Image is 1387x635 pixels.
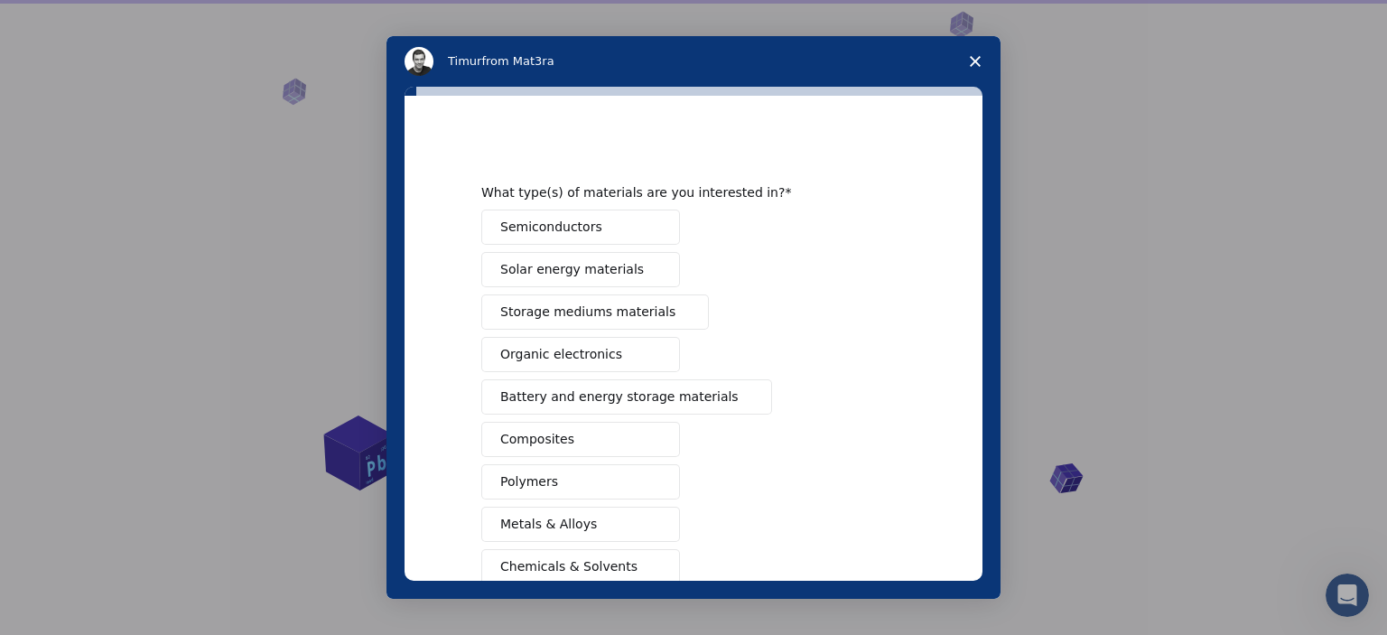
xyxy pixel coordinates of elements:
[481,184,879,201] div: What type(s) of materials are you interested in?
[448,54,481,68] span: Timur
[481,294,709,330] button: Storage mediums materials
[481,379,772,415] button: Battery and energy storage materials
[500,260,644,279] span: Solar energy materials
[950,36,1001,87] span: Close survey
[500,388,739,406] span: Battery and energy storage materials
[481,210,680,245] button: Semiconductors
[500,515,597,534] span: Metals & Alloys
[481,464,680,500] button: Polymers
[500,218,602,237] span: Semiconductors
[36,13,92,29] span: Destek
[500,472,558,491] span: Polymers
[500,557,638,576] span: Chemicals & Solvents
[500,430,574,449] span: Composites
[500,345,622,364] span: Organic electronics
[481,337,680,372] button: Organic electronics
[481,507,680,542] button: Metals & Alloys
[481,54,554,68] span: from Mat3ra
[481,252,680,287] button: Solar energy materials
[405,47,433,76] img: Profile image for Timur
[481,422,680,457] button: Composites
[481,549,680,584] button: Chemicals & Solvents
[500,303,675,322] span: Storage mediums materials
